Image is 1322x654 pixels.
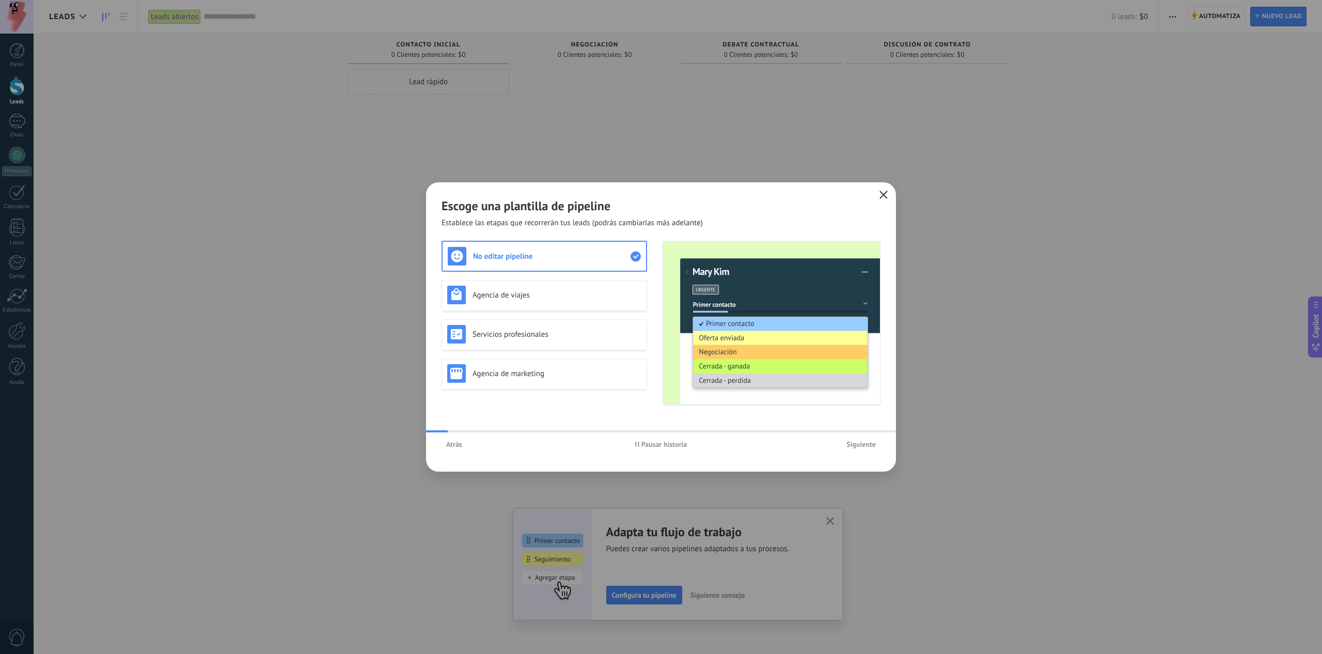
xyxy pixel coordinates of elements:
[641,441,687,448] span: Pausar historia
[631,437,692,452] button: Pausar historia
[473,369,641,379] h3: Agencia de marketing
[442,437,467,452] button: Atrás
[442,218,703,228] span: Establece las etapas que recorrerán tus leads (podrás cambiarlas más adelante)
[446,441,462,448] span: Atrás
[442,198,880,214] h2: Escoge una plantilla de pipeline
[846,441,876,448] span: Siguiente
[473,290,641,300] h3: Agencia de viajes
[842,437,880,452] button: Siguiente
[473,252,631,261] h3: No editar pipeline
[473,330,641,339] h3: Servicios profesionales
